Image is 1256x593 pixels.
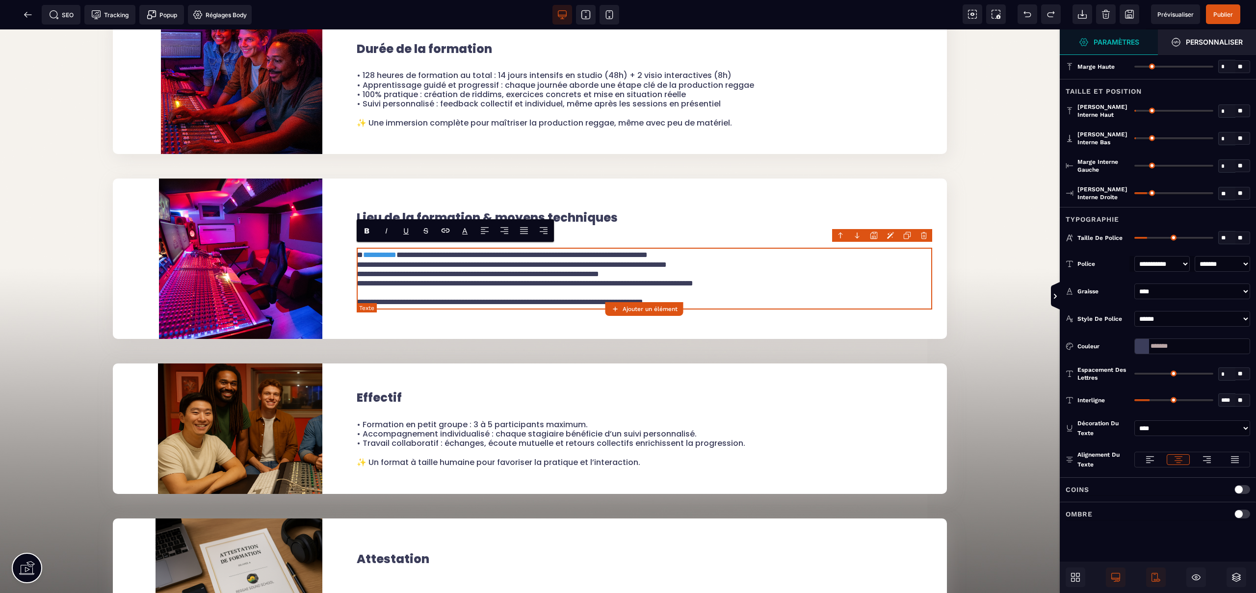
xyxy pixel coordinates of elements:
[1158,29,1256,55] span: Ouvrir le gestionnaire de styles
[1077,185,1129,201] span: [PERSON_NAME] interne droite
[396,220,416,241] span: Underline
[1077,234,1123,242] span: Taille de police
[1077,418,1129,438] div: Décoration du texte
[364,226,369,235] b: B
[462,226,468,235] label: Font color
[1146,567,1166,587] span: Afficher le mobile
[1060,207,1256,225] div: Typographie
[1157,11,1194,18] span: Prévisualiser
[139,5,184,25] span: Créer une alerte modale
[403,226,409,235] u: U
[1041,4,1061,24] span: Rétablir
[605,302,683,316] button: Ajouter un élément
[1066,484,1089,495] p: Coins
[1077,341,1129,351] div: Couleur
[1151,4,1200,24] span: Aperçu
[534,220,553,241] span: Align Right
[462,226,468,235] p: A
[1077,396,1105,404] span: Interligne
[1077,63,1115,71] span: Marge haute
[552,5,572,25] span: Voir bureau
[1077,103,1129,119] span: [PERSON_NAME] interne haut
[1120,4,1139,24] span: Enregistrer
[495,220,514,241] span: Align Center
[1060,282,1070,311] span: Afficher les vues
[1077,130,1129,146] span: [PERSON_NAME] interne bas
[91,10,129,20] span: Tracking
[1206,4,1240,24] span: Enregistrer le contenu
[18,5,38,25] span: Retour
[49,10,74,20] span: SEO
[357,39,932,100] text: • 128 heures de formation au total : 14 jours intensifs en studio (48h) + 2 visio interactives (8...
[436,220,455,241] span: Lien
[416,220,436,241] span: Strike-through
[1186,567,1206,587] span: Masquer le bloc
[357,562,932,576] text: Une attestation de formation est remise à chaque stagiaire à la fin du module.
[1227,567,1246,587] span: Ouvrir les calques
[377,220,396,241] span: Italic
[600,5,619,25] span: Voir mobile
[1077,259,1129,269] div: Police
[1073,4,1092,24] span: Importer
[1066,508,1093,520] p: Ombre
[159,149,322,309] img: a3c7bd79c116b6e993aeaab5c310344c_cabine_regie_2.jpg
[1077,158,1129,174] span: Marge interne gauche
[1213,11,1233,18] span: Publier
[1060,29,1158,55] span: Ouvrir le gestionnaire de styles
[1096,4,1116,24] span: Nettoyage
[1018,4,1037,24] span: Défaire
[1186,38,1243,46] strong: Personnaliser
[193,10,247,20] span: Réglages Body
[1106,567,1125,587] span: Afficher le desktop
[84,5,135,25] span: Code de suivi
[385,226,388,235] i: I
[423,226,428,235] s: S
[475,220,495,241] span: Align Left
[986,4,1006,24] span: Capture d'écran
[1066,567,1085,587] span: Ouvrir les blocs
[357,220,377,241] span: Bold
[1077,366,1129,382] span: Espacement des lettres
[147,10,177,20] span: Popup
[1094,38,1139,46] strong: Paramètres
[576,5,596,25] span: Voir tablette
[963,4,982,24] span: Voir les composants
[1060,79,1256,97] div: Taille et position
[158,334,322,464] img: ac92b349c8874189590548b758d4f1d7_509aad4391153_3835cbd40244994ad23e0e610f7db8d6481c82e020c8a0e8d8...
[514,220,534,241] span: Align Justify
[188,5,252,25] span: Favicon
[1077,286,1129,296] div: Graisse
[1066,450,1129,469] p: Alignement du texte
[1077,314,1129,324] div: Style de police
[623,306,678,312] strong: Ajouter un élément
[42,5,80,25] span: Métadata SEO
